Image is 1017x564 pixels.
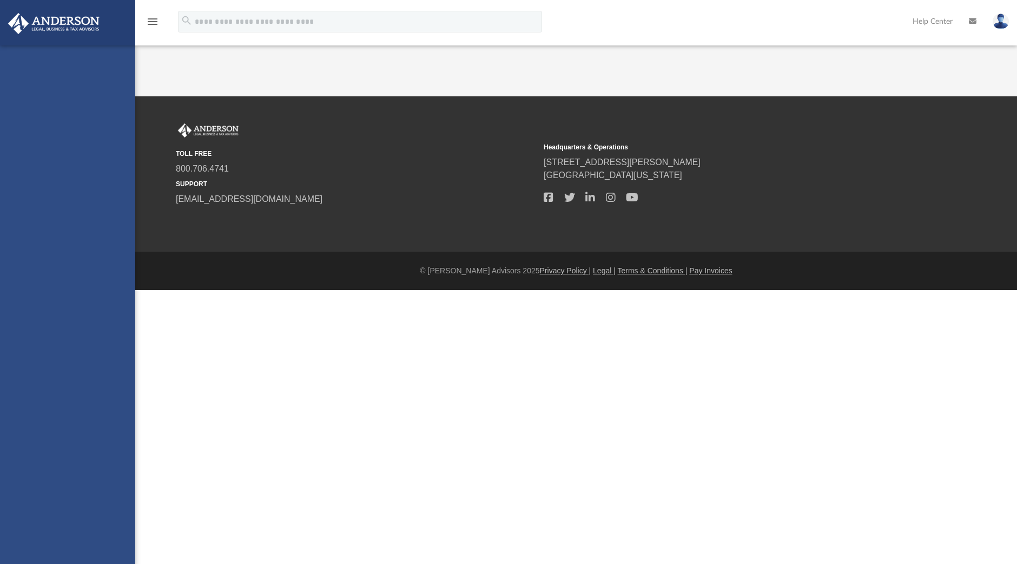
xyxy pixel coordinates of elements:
[540,266,591,275] a: Privacy Policy |
[176,194,322,204] a: [EMAIL_ADDRESS][DOMAIN_NAME]
[176,123,241,137] img: Anderson Advisors Platinum Portal
[146,21,159,28] a: menu
[146,15,159,28] i: menu
[618,266,688,275] a: Terms & Conditions |
[544,142,904,152] small: Headquarters & Operations
[544,158,701,167] a: [STREET_ADDRESS][PERSON_NAME]
[5,13,103,34] img: Anderson Advisors Platinum Portal
[176,179,536,189] small: SUPPORT
[135,265,1017,277] div: © [PERSON_NAME] Advisors 2025
[593,266,616,275] a: Legal |
[176,164,229,173] a: 800.706.4741
[689,266,732,275] a: Pay Invoices
[544,170,682,180] a: [GEOGRAPHIC_DATA][US_STATE]
[181,15,193,27] i: search
[176,149,536,159] small: TOLL FREE
[993,14,1009,29] img: User Pic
